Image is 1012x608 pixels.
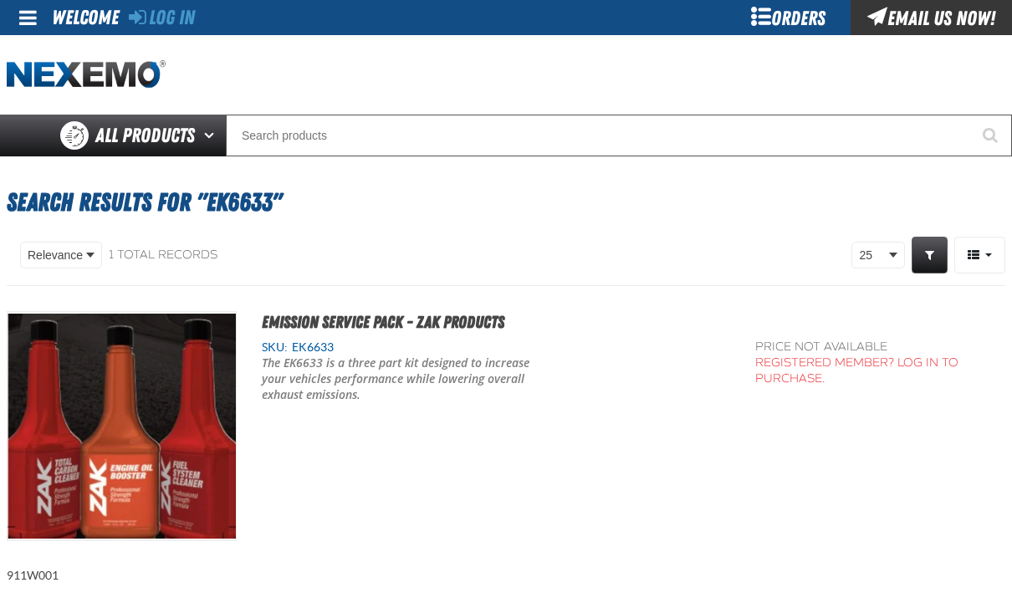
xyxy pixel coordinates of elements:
[8,312,236,540] : View Details of the Emission Service Pack - ZAK Products
[288,340,334,354] span: EK6633
[912,237,948,273] a: Expand or Collapse Grid Filters
[7,60,166,89] a: Home
[198,115,226,156] button: Open All Products pages
[28,247,83,264] span: Relevance
[109,248,217,263] div: 1 total records
[95,120,195,151] span: All Products
[859,247,886,264] span: 25
[755,340,1005,355] div: Price not available
[8,312,236,540] img: Emission Service Pack - ZAK Products
[262,340,731,355] div: SKU:
[129,6,195,29] a: Log In
[262,355,544,403] p: The EK6633 is a three part kit designed to increase your vehicles performance while lowering over...
[226,115,1012,156] input: Search
[755,355,958,386] a: Registered Member? Log In to purchase.
[262,312,504,332] a: Emission Service Pack - ZAK Products
[970,115,1012,156] button: Start Searching
[7,180,1005,225] h1: Search Results for "Ek6633"
[955,238,1004,273] span: Product Grid Views Toolbar
[954,237,1005,273] button: Product Grid Views Toolbar
[7,60,166,89] img: Nexemo logo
